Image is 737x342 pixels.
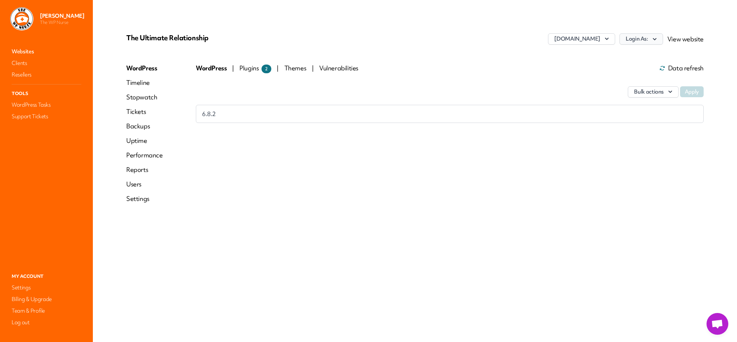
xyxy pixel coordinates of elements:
p: The WP Nurse [40,20,84,25]
a: Timeline [126,78,163,87]
p: Tools [10,89,83,98]
p: The Ultimate Relationship [126,33,319,42]
a: Support Tickets [10,111,83,121]
a: Websites [10,46,83,57]
a: View website [667,35,704,43]
a: Team & Profile [10,306,83,316]
a: Settings [10,283,83,293]
a: WordPress Tasks [10,100,83,110]
a: Uptime [126,136,163,145]
span: Themes [284,64,308,72]
button: Login As: [619,33,663,45]
a: Users [126,180,163,189]
button: Bulk actions [628,86,679,98]
a: Backups [126,122,163,131]
a: Settings [126,194,163,203]
a: Reports [126,165,163,174]
button: [DOMAIN_NAME] [548,33,615,45]
span: Data refresh [659,65,704,71]
a: Stopwatch [126,93,163,102]
span: | [312,64,314,72]
a: Open chat [707,313,728,335]
span: Plugins [239,64,271,72]
a: WordPress [126,64,163,73]
span: Vulnerabilities [319,64,358,72]
a: Clients [10,58,83,68]
span: WordPress [196,64,228,72]
p: [PERSON_NAME] [40,12,84,20]
span: | [232,64,234,72]
a: Resellers [10,70,83,80]
span: 2 [262,65,271,73]
span: | [277,64,279,72]
a: Billing & Upgrade [10,294,83,304]
span: 6.8.2 [202,110,216,118]
button: Apply [680,86,704,97]
a: Performance [126,151,163,160]
a: Tickets [126,107,163,116]
p: My Account [10,272,83,281]
a: Log out [10,317,83,327]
